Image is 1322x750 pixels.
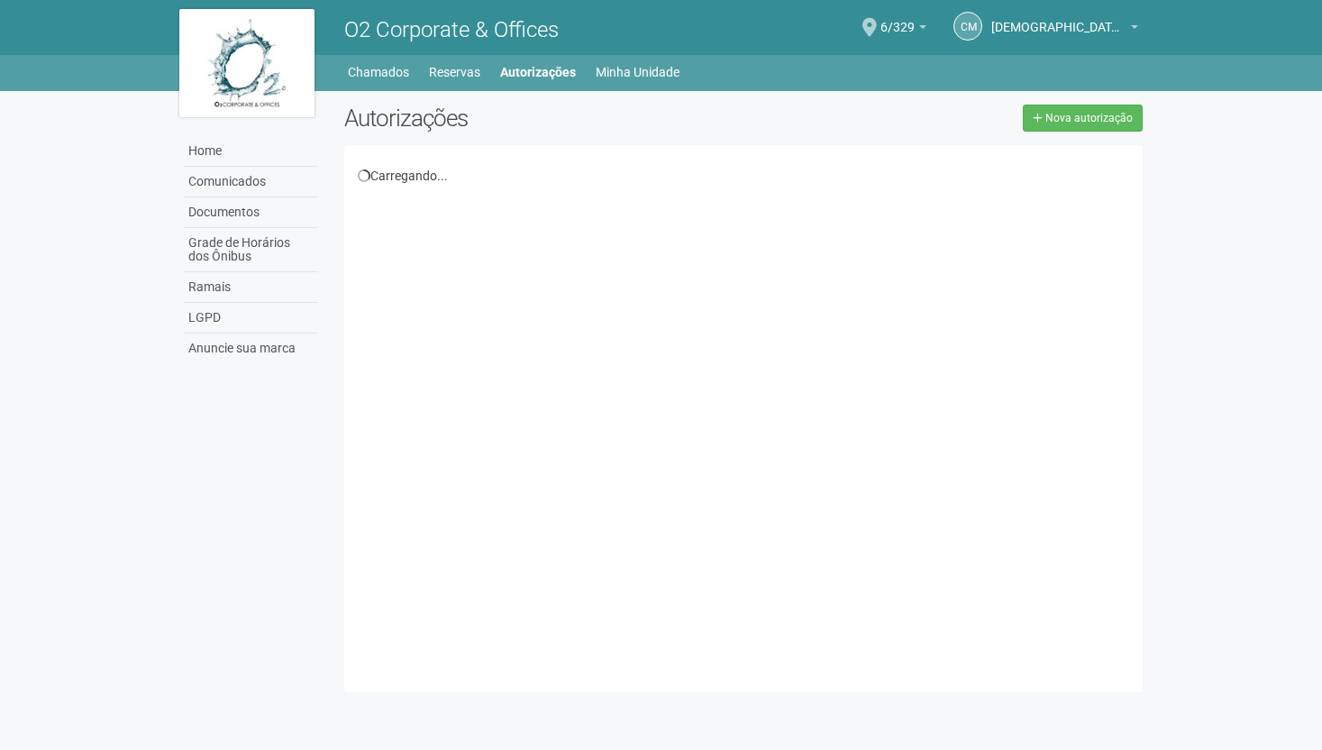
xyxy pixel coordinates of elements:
[596,59,679,85] a: Minha Unidade
[348,59,409,85] a: Chamados
[184,197,317,228] a: Documentos
[179,9,315,117] img: logo.jpg
[344,17,559,42] span: O2 Corporate & Offices
[880,3,915,34] span: 6/329
[358,168,1130,184] div: Carregando...
[1023,105,1143,132] a: Nova autorização
[184,334,317,363] a: Anuncie sua marca
[184,272,317,303] a: Ramais
[880,23,926,37] a: 6/329
[953,12,982,41] a: CM
[991,3,1126,34] span: Cristiane Moncao da Costa Souza
[184,136,317,167] a: Home
[500,59,576,85] a: Autorizações
[184,303,317,334] a: LGPD
[1045,112,1133,124] span: Nova autorização
[344,105,730,132] h2: Autorizações
[184,228,317,272] a: Grade de Horários dos Ônibus
[184,167,317,197] a: Comunicados
[429,59,480,85] a: Reservas
[991,23,1138,37] a: [DEMOGRAPHIC_DATA][PERSON_NAME]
